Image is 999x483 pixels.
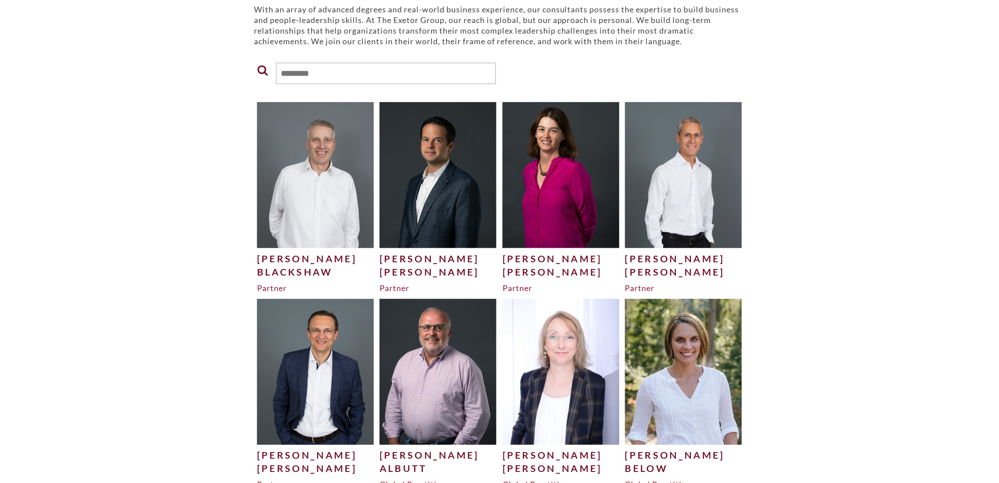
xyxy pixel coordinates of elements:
img: Camilla-Beglan-1-500x625.jpg [503,299,619,445]
div: [PERSON_NAME] [380,449,496,462]
div: [PERSON_NAME] [503,252,619,265]
div: [PERSON_NAME] [257,462,374,475]
img: Chantal-1-500x625.png [625,299,742,445]
div: [PERSON_NAME] [503,449,619,462]
img: Philipp-Spannuth-Website-500x625.jpg [257,299,374,445]
img: Julie-H-500x625.jpg [503,102,619,248]
img: Philipp-Ebert_edited-1-500x625.jpg [380,102,496,248]
div: [PERSON_NAME] [380,252,496,265]
div: [PERSON_NAME] [257,449,374,462]
div: [PERSON_NAME] [380,265,496,279]
a: [PERSON_NAME]BlackshawPartner [257,102,374,293]
a: [PERSON_NAME][PERSON_NAME]Partner [380,102,496,293]
div: [PERSON_NAME] [503,462,619,475]
img: Dave-Blackshaw-for-website2-500x625.jpg [257,102,374,248]
a: [PERSON_NAME][PERSON_NAME]Partner [503,102,619,293]
div: [PERSON_NAME] [257,252,374,265]
p: With an array of advanced degrees and real-world business experience, our consultants possess the... [254,4,745,46]
div: Below [625,462,742,475]
div: Blackshaw [257,265,374,279]
div: [PERSON_NAME] [625,265,742,279]
div: [PERSON_NAME] [625,252,742,265]
div: [PERSON_NAME] [503,265,619,279]
img: Craig-Mitchell-Website-500x625.jpg [625,102,742,248]
div: Partner [257,283,374,293]
div: Partner [503,283,619,293]
div: [PERSON_NAME] [625,449,742,462]
div: Partner [625,283,742,293]
img: Graham-A-500x625.jpg [380,299,496,445]
div: Partner [380,283,496,293]
div: Albutt [380,462,496,475]
a: [PERSON_NAME][PERSON_NAME]Partner [625,102,742,293]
